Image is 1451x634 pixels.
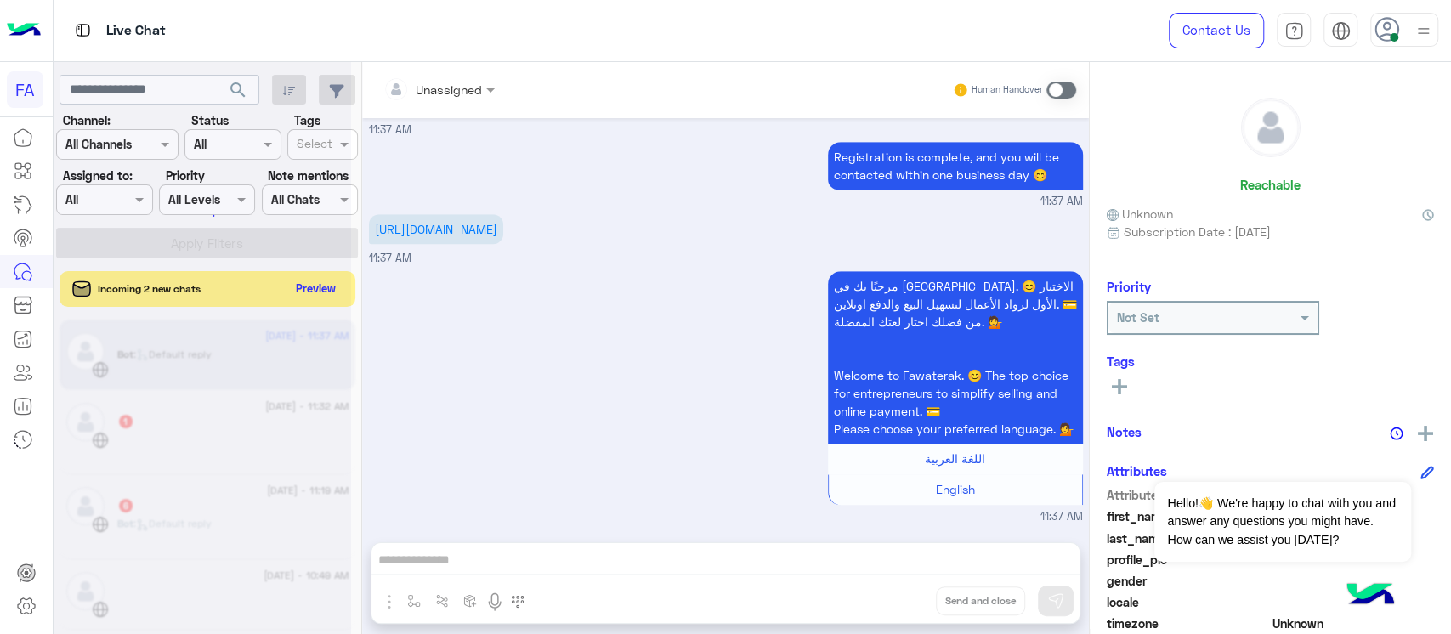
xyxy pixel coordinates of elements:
p: 27/8/2025, 11:37 AM [828,142,1083,190]
a: Contact Us [1169,13,1264,48]
span: Hello!👋 We're happy to chat with you and answer any questions you might have. How can we assist y... [1154,482,1410,562]
img: defaultAdmin.png [1242,99,1300,156]
a: [URL][DOMAIN_NAME] [375,222,497,236]
span: null [1272,593,1435,611]
p: Live Chat [106,20,166,42]
span: profile_pic [1107,551,1269,569]
a: tab [1277,13,1311,48]
div: loading... [187,201,217,230]
img: Logo [7,13,41,48]
h6: Reachable [1240,177,1301,192]
p: 27/8/2025, 11:37 AM [369,214,503,244]
span: gender [1107,572,1269,590]
img: add [1418,426,1433,441]
span: اللغة العربية [925,451,985,466]
small: Human Handover [972,83,1043,97]
span: Unknown [1107,205,1173,223]
div: Select [294,134,332,156]
img: notes [1390,427,1403,440]
span: null [1272,572,1435,590]
img: tab [1331,21,1351,41]
span: locale [1107,593,1269,611]
img: tab [1284,21,1304,41]
span: last_name [1107,529,1269,547]
span: 11:37 AM [1040,194,1083,210]
span: timezone [1107,614,1269,632]
h6: Attributes [1107,463,1167,478]
span: Attribute Name [1107,486,1269,504]
span: 11:37 AM [1040,509,1083,525]
img: hulul-logo.png [1340,566,1400,626]
span: Subscription Date : [DATE] [1124,223,1271,241]
p: 27/8/2025, 11:37 AM [828,271,1083,444]
div: FA [7,71,43,108]
h6: Notes [1107,424,1142,439]
span: 11:37 AM [369,252,411,264]
button: Send and close [936,586,1025,615]
span: Unknown [1272,614,1435,632]
span: first_name [1107,507,1269,525]
img: profile [1413,20,1434,42]
span: 11:37 AM [369,123,411,136]
img: tab [72,20,94,41]
h6: Priority [1107,279,1151,294]
span: English [936,482,975,496]
h6: Tags [1107,354,1434,369]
